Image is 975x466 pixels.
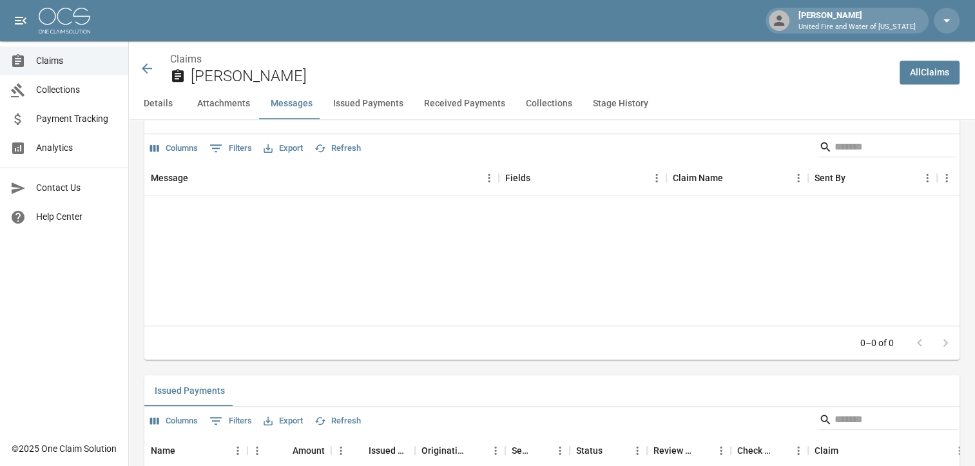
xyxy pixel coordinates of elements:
[191,67,889,86] h2: [PERSON_NAME]
[845,169,864,187] button: Sort
[36,83,118,97] span: Collections
[311,139,364,159] button: Refresh
[323,88,414,119] button: Issued Payments
[530,169,548,187] button: Sort
[789,441,808,460] button: Menu
[647,168,666,188] button: Menu
[516,88,583,119] button: Collections
[603,442,621,460] button: Sort
[486,441,505,460] button: Menu
[550,441,570,460] button: Menu
[860,336,894,349] p: 0–0 of 0
[144,375,235,406] button: Issued Payments
[505,160,530,196] div: Fields
[499,160,666,196] div: Fields
[36,181,118,195] span: Contact Us
[36,210,118,224] span: Help Center
[628,441,647,460] button: Menu
[206,138,255,159] button: Show filters
[129,88,975,119] div: anchor tabs
[583,88,659,119] button: Stage History
[666,160,808,196] div: Claim Name
[187,88,260,119] button: Attachments
[170,53,202,65] a: Claims
[144,375,960,406] div: related-list tabs
[39,8,90,34] img: ocs-logo-white-transparent.png
[414,88,516,119] button: Received Payments
[479,168,499,188] button: Menu
[206,411,255,431] button: Show filters
[798,22,916,33] p: United Fire and Water of [US_STATE]
[260,139,306,159] button: Export
[937,168,956,188] button: Menu
[188,169,206,187] button: Sort
[12,442,117,455] div: © 2025 One Claim Solution
[351,442,369,460] button: Sort
[793,9,921,32] div: [PERSON_NAME]
[789,168,808,188] button: Menu
[693,442,711,460] button: Sort
[36,141,118,155] span: Analytics
[673,160,723,196] div: Claim Name
[147,411,201,431] button: Select columns
[151,160,188,196] div: Message
[950,441,969,460] button: Menu
[275,442,293,460] button: Sort
[170,52,889,67] nav: breadcrumb
[771,442,789,460] button: Sort
[918,168,937,188] button: Menu
[815,160,845,196] div: Sent By
[468,442,486,460] button: Sort
[723,169,741,187] button: Sort
[819,409,957,432] div: Search
[8,8,34,34] button: open drawer
[808,160,937,196] div: Sent By
[36,54,118,68] span: Claims
[247,441,267,460] button: Menu
[819,137,957,160] div: Search
[900,61,960,84] a: AllClaims
[129,88,187,119] button: Details
[260,411,306,431] button: Export
[228,441,247,460] button: Menu
[331,441,351,460] button: Menu
[36,112,118,126] span: Payment Tracking
[532,442,550,460] button: Sort
[311,411,364,431] button: Refresh
[711,441,731,460] button: Menu
[144,160,499,196] div: Message
[838,442,856,460] button: Sort
[175,442,193,460] button: Sort
[147,139,201,159] button: Select columns
[260,88,323,119] button: Messages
